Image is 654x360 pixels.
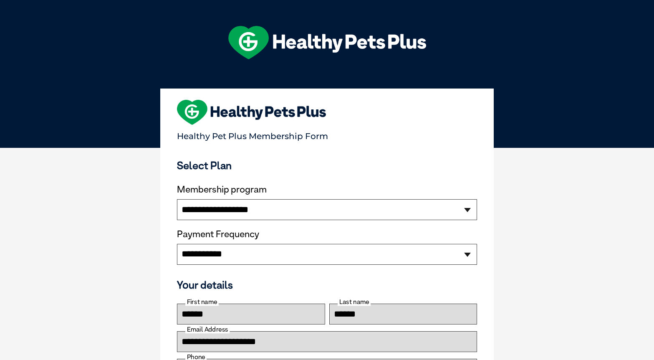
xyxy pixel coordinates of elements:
p: Healthy Pet Plus Membership Form [177,127,477,141]
label: Email Address [185,326,230,333]
img: heart-shape-hpp-logo-large.png [177,100,326,125]
img: hpp-logo-landscape-green-white.png [228,26,426,59]
label: Last name [338,298,371,306]
label: Payment Frequency [177,229,259,240]
label: First name [185,298,219,306]
h3: Your details [177,279,477,291]
h3: Select Plan [177,159,477,172]
label: Membership program [177,184,477,195]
